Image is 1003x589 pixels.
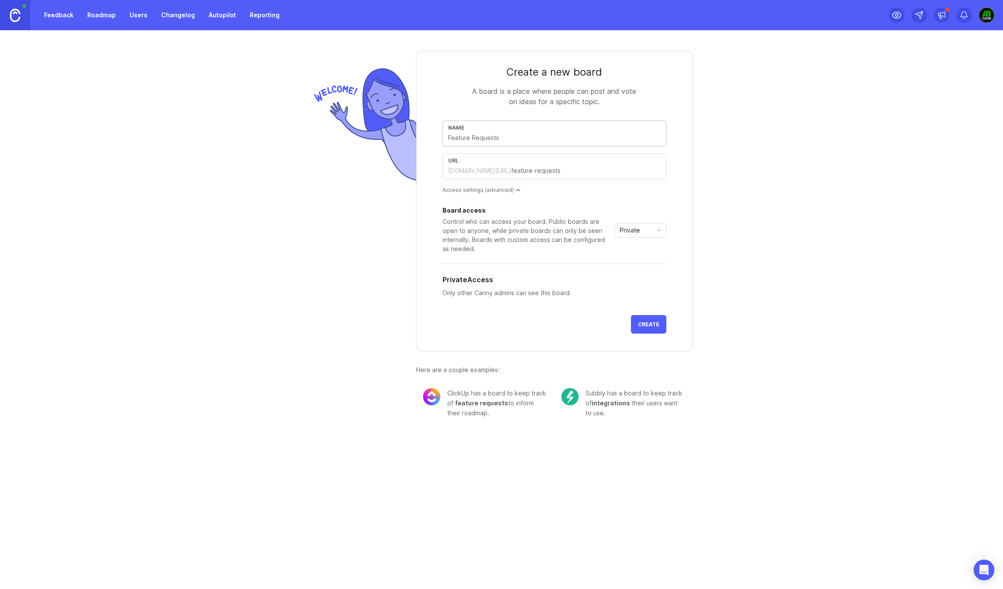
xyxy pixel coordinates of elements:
div: Create a new board [443,65,666,79]
a: Users [124,7,153,23]
span: Create [638,321,659,328]
div: Open Intercom Messenger [974,560,994,580]
img: Canny Home [10,9,20,22]
div: Control who can access your board. Public boards are open to anyone, while private boards can onl... [443,217,611,253]
span: integrations [592,399,630,407]
input: feature-requests [511,166,661,175]
p: Only other Canny admins can see this board. [443,288,666,298]
span: Private [620,226,640,235]
div: url [448,157,661,164]
svg: toggle icon [652,227,666,234]
div: Access settings (advanced) [443,186,666,194]
div: Name [448,124,661,131]
a: Autopilot [204,7,241,23]
div: Subbly has a board to keep track of their users want to use. [586,388,686,418]
div: Here are a couple examples: [416,365,693,375]
span: feature requests [455,399,508,407]
a: Feedback [39,7,79,23]
input: Feature Requests [448,133,661,143]
h5: Private Access [443,274,493,285]
a: Roadmap [82,7,121,23]
button: Create [631,315,666,334]
div: Board access [443,207,611,213]
div: [DOMAIN_NAME][URL] [448,166,511,175]
div: A board is a place where people can post and vote on ideas for a specific topic. [468,86,641,107]
img: 8cacae02fdad0b0645cb845173069bf5.png [423,388,440,405]
div: ClickUp has a board to keep track of to inform their roadmap. [447,388,548,418]
div: toggle menu [615,223,666,238]
img: c104e91677ce72f6b937eb7b5afb1e94.png [561,388,579,405]
a: Reporting [245,7,285,23]
img: welcome-img-178bf9fb836d0a1529256ffe415d7085.png [311,65,416,185]
a: Changelog [156,7,200,23]
img: Ash Brentnall (ABCode) [979,7,994,23]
